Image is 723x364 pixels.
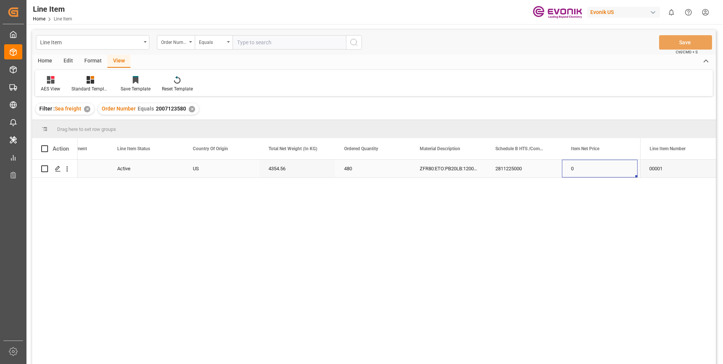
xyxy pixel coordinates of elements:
span: Ordered Quantity [344,146,378,151]
div: Edit [58,55,79,68]
div: ✕ [189,106,195,112]
button: open menu [36,35,149,50]
input: Type to search [233,35,346,50]
div: Home [32,55,58,68]
span: Sea freight [55,106,81,112]
button: Save [659,35,712,50]
button: Help Center [680,4,697,21]
button: show 0 new notifications [663,4,680,21]
div: Standard Templates [71,86,109,92]
div: Press SPACE to select this row. [32,160,78,178]
div: Action [53,145,69,152]
div: View [107,55,130,68]
button: search button [346,35,362,50]
div: 0 [562,160,638,177]
div: US [184,160,259,177]
div: USD [638,160,713,177]
div: 4354.56 [259,160,335,177]
button: open menu [157,35,195,50]
div: Order Number [161,37,187,46]
div: Press SPACE to select this row. [640,160,716,178]
div: Save Template [121,86,150,92]
div: AES View [41,86,60,92]
div: Line Item [33,3,72,15]
span: 2007123580 [156,106,186,112]
div: Reset Template [162,86,193,92]
button: Evonik US [587,5,663,19]
div: 2811225000 [486,160,562,177]
span: Total Net Weight (In KG) [268,146,317,151]
span: Filter : [39,106,55,112]
div: 480 [335,160,411,177]
span: Line Item Number [650,146,686,151]
div: 00001 [640,160,716,177]
span: Schedule B HTS /Commodity Code (HS Code) [495,146,546,151]
div: Equals [199,37,225,46]
a: Home [33,16,45,22]
span: Drag here to set row groups [57,126,116,132]
span: Line Item Status [117,146,150,151]
div: Format [79,55,107,68]
img: Evonik-brand-mark-Deep-Purple-RGB.jpeg_1700498283.jpeg [533,6,582,19]
div: Line Item [40,37,141,47]
span: Item Net Price [571,146,599,151]
div: Active [117,160,175,177]
span: Order Number [102,106,136,112]
span: Country Of Origin [193,146,228,151]
div: Evonik US [587,7,660,18]
div: ✕ [84,106,90,112]
span: Ctrl/CMD + S [676,49,698,55]
span: Equals [138,106,154,112]
span: Material Description [420,146,460,151]
button: open menu [195,35,233,50]
div: ZFR80:ETO:PB20LB:1200HP:I2:P:$ [411,160,486,177]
